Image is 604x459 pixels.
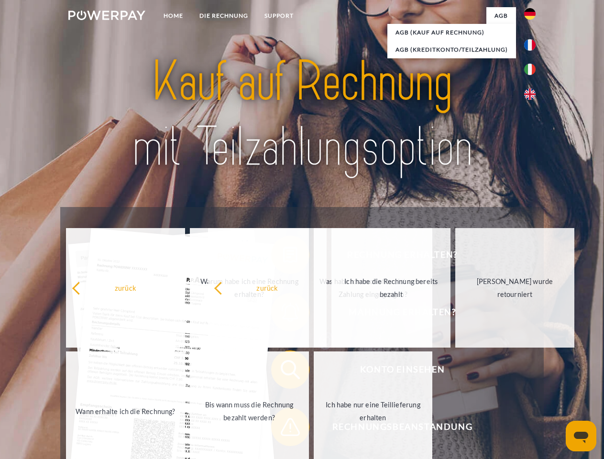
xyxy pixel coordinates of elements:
a: SUPPORT [256,7,302,24]
a: AGB (Kreditkonto/Teilzahlung) [387,41,516,58]
a: DIE RECHNUNG [191,7,256,24]
iframe: Schaltfläche zum Öffnen des Messaging-Fensters [566,421,596,451]
a: AGB (Kauf auf Rechnung) [387,24,516,41]
img: it [524,64,536,75]
div: zurück [72,281,179,294]
img: fr [524,39,536,51]
a: Home [155,7,191,24]
a: agb [486,7,516,24]
img: title-powerpay_de.svg [91,46,513,183]
img: logo-powerpay-white.svg [68,11,145,20]
div: Warum habe ich eine Rechnung erhalten? [196,275,303,301]
img: de [524,8,536,20]
img: en [524,88,536,100]
div: [PERSON_NAME] wurde retourniert [461,275,569,301]
div: Wann erhalte ich die Rechnung? [72,404,179,417]
div: Ich habe nur eine Teillieferung erhalten [319,398,427,424]
div: Bis wann muss die Rechnung bezahlt werden? [196,398,303,424]
div: zurück [214,281,321,294]
div: Ich habe die Rechnung bereits bezahlt [337,275,445,301]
